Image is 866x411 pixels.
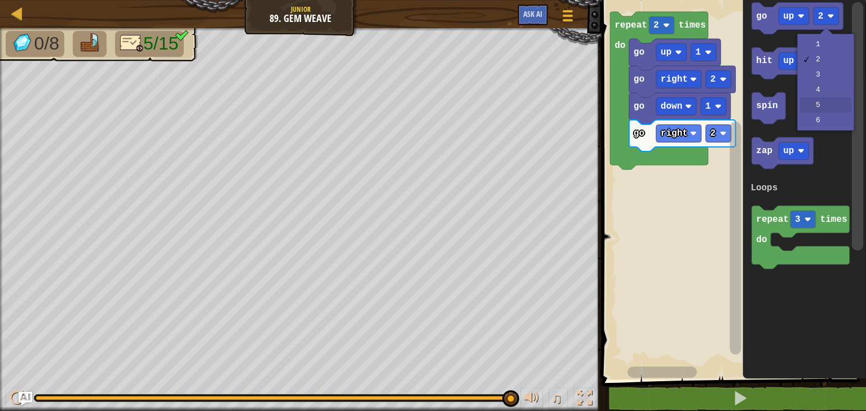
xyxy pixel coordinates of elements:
[756,146,772,157] text: zap
[679,20,706,30] text: times
[661,47,671,57] text: up
[756,235,767,245] text: do
[653,20,659,30] text: 2
[523,8,542,19] span: Ask AI
[816,101,843,109] div: 5
[549,388,568,411] button: ♫
[573,388,596,411] button: Toggle fullscreen
[816,86,843,94] div: 4
[634,47,644,57] text: go
[705,101,711,111] text: 1
[615,20,647,30] text: repeat
[795,215,801,225] text: 3
[783,56,794,66] text: up
[634,101,644,111] text: go
[115,31,184,57] li: Only 11 lines of code
[710,128,716,139] text: 2
[518,5,548,25] button: Ask AI
[710,74,716,84] text: 2
[661,128,688,139] text: right
[783,11,794,21] text: up
[661,74,688,84] text: right
[634,74,644,84] text: go
[554,5,582,31] button: Show game menu
[661,101,682,111] text: down
[756,101,777,111] text: spin
[551,390,562,406] span: ♫
[34,33,59,53] span: 0/8
[818,11,824,21] text: 2
[783,146,794,157] text: up
[520,388,543,411] button: Adjust volume
[695,47,701,57] text: 1
[73,31,107,57] li: Go to the raft.
[816,116,843,124] div: 6
[816,70,843,79] div: 3
[816,55,843,64] div: 2
[6,388,28,411] button: Ctrl + P: Play
[19,392,32,405] button: Ask AI
[634,128,644,139] text: go
[820,215,847,225] text: times
[816,40,843,48] div: 1
[750,184,777,194] text: Loops
[143,33,178,53] span: 5/15
[6,31,64,57] li: Collect the gems.
[756,11,767,21] text: go
[756,215,789,225] text: repeat
[756,56,772,66] text: hit
[615,41,625,51] text: do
